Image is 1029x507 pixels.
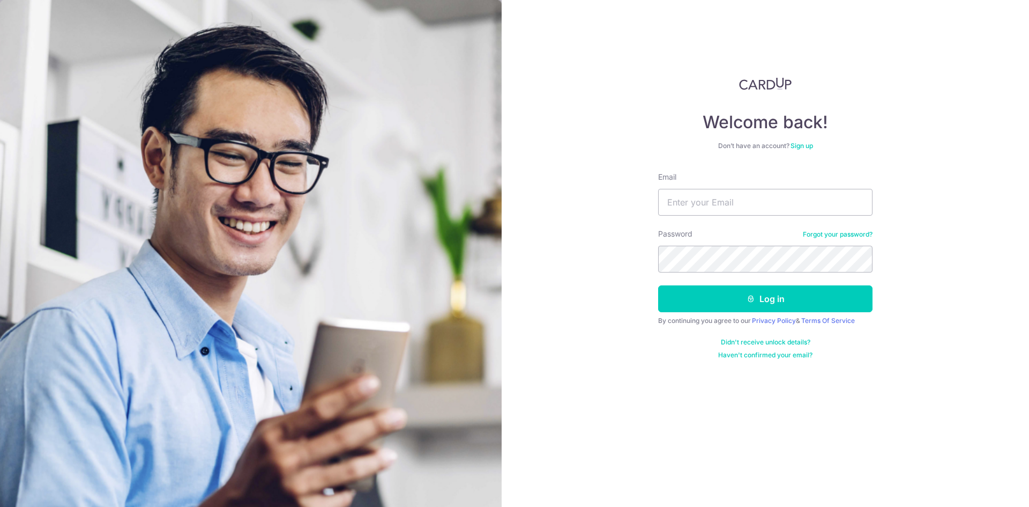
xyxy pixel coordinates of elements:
button: Log in [658,285,873,312]
a: Forgot your password? [803,230,873,239]
a: Didn't receive unlock details? [721,338,810,347]
a: Sign up [791,142,813,150]
input: Enter your Email [658,189,873,216]
label: Email [658,172,676,182]
img: CardUp Logo [739,77,792,90]
h4: Welcome back! [658,112,873,133]
a: Privacy Policy [752,317,796,325]
a: Terms Of Service [801,317,855,325]
a: Haven't confirmed your email? [718,351,812,359]
div: By continuing you agree to our & [658,317,873,325]
div: Don’t have an account? [658,142,873,150]
label: Password [658,229,692,239]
